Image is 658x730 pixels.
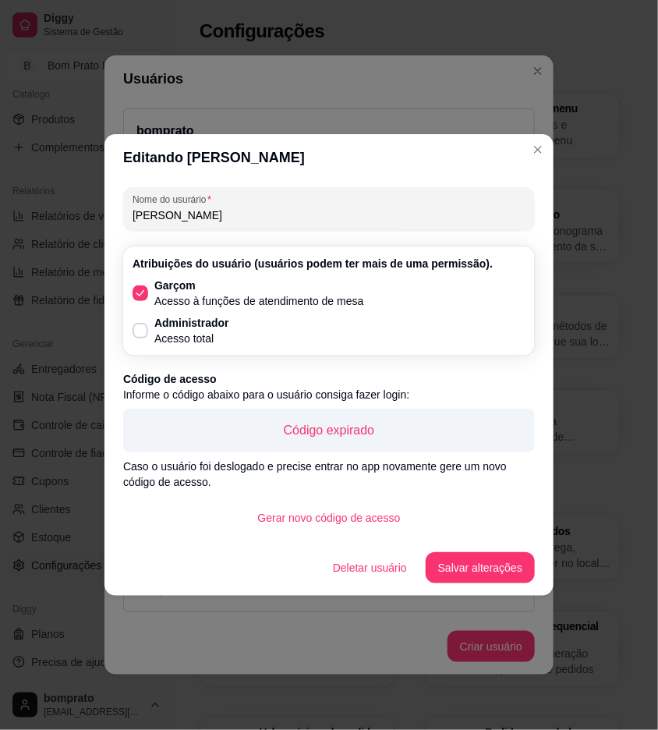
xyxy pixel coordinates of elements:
p: Código expirado [136,421,522,440]
button: Salvar alterações [426,552,535,583]
p: Caso o usuário foi deslogado e precise entrar no app novamente gere um novo código de acesso. [123,459,535,490]
p: Código de acesso [123,371,535,387]
label: Nome do usurário [133,193,217,206]
p: Informe o código abaixo para o usuário consiga fazer login: [123,387,535,402]
button: Gerar novo código de acesso [246,502,413,533]
input: Nome do usurário [133,207,525,223]
button: Close [525,137,550,162]
p: Administrador [154,315,229,331]
button: Deletar usuário [320,552,419,583]
p: Acesso total [154,331,229,346]
p: Garçom [154,278,364,293]
p: Atribuições do usuário (usuários podem ter mais de uma permissão). [133,256,525,271]
header: Editando [PERSON_NAME] [104,134,554,181]
p: Acesso à funções de atendimento de mesa [154,293,364,309]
